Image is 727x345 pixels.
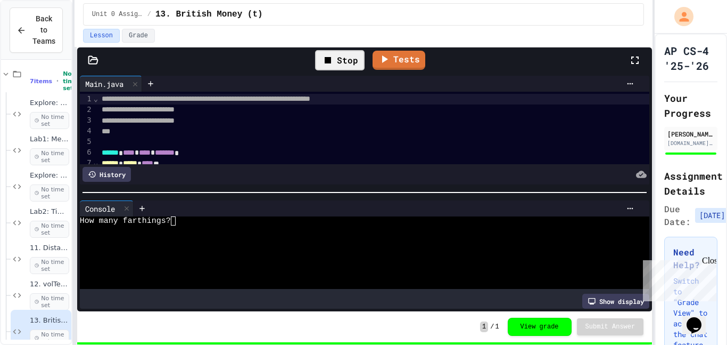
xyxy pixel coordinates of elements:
[664,91,717,121] h2: Your Progress
[30,207,69,216] span: Lab2: Time Lab
[508,318,572,336] button: View grade
[30,135,69,144] span: Lab1: Metric to Imperial
[315,50,365,70] div: Stop
[147,10,151,19] span: /
[30,99,69,108] span: Explore: Variables
[480,322,488,332] span: 1
[577,318,644,335] button: Submit Answer
[80,115,93,126] div: 3
[664,169,717,198] h2: Assignment Details
[80,158,93,169] div: 7
[30,244,69,253] span: 11. DistanceFormula (t)
[80,200,134,216] div: Console
[82,167,131,182] div: History
[56,77,59,85] span: •
[80,76,142,92] div: Main.java
[585,323,635,331] span: Submit Answer
[667,139,714,147] div: [DOMAIN_NAME][EMAIL_ADDRESS][DOMAIN_NAME]
[30,316,69,325] span: 13. British Money (t)
[664,43,717,73] h1: AP CS-4 '25-'26
[80,203,120,214] div: Console
[10,7,63,53] button: Back to Teams
[30,293,69,310] span: No time set
[30,257,69,274] span: No time set
[30,78,52,85] span: 7 items
[682,302,716,334] iframe: chat widget
[373,51,425,70] a: Tests
[490,323,494,331] span: /
[93,94,98,103] span: Fold line
[32,13,55,47] span: Back to Teams
[30,171,69,180] span: Explore: Casting
[30,280,69,289] span: 12. volTetrahedron(t)
[83,29,120,43] button: Lesson
[30,221,69,238] span: No time set
[63,70,78,92] span: No time set
[80,137,93,147] div: 5
[495,323,499,331] span: 1
[664,203,691,228] span: Due Date:
[582,294,649,309] div: Show display
[93,158,98,167] span: Fold line
[667,129,714,139] div: [PERSON_NAME]
[30,184,69,202] span: No time set
[80,78,129,90] div: Main.java
[30,112,69,129] span: No time set
[80,94,93,105] div: 1
[30,148,69,165] span: No time set
[673,246,708,271] h3: Need Help?
[639,256,716,301] iframe: chat widget
[80,147,93,158] div: 6
[80,105,93,115] div: 2
[92,10,143,19] span: Unit 0 Assignments
[80,126,93,137] div: 4
[663,4,696,29] div: My Account
[155,8,263,21] span: 13. British Money (t)
[122,29,155,43] button: Grade
[4,4,73,68] div: Chat with us now!Close
[80,216,171,226] span: How many farthings?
